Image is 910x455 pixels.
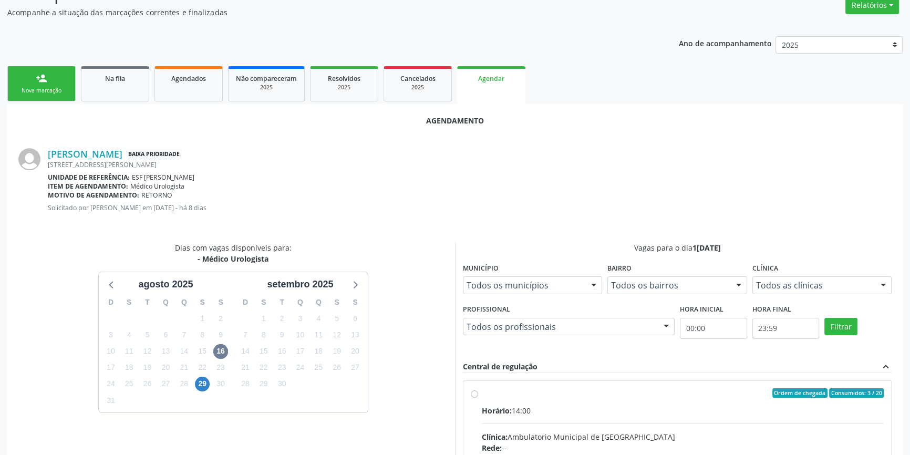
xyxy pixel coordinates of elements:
div: Agendamento [18,115,892,126]
span: Não compareceram [236,74,297,83]
span: sexta-feira, 12 de setembro de 2025 [329,327,344,342]
div: - Médico Urologista [175,253,292,264]
span: RETORNO [141,191,172,200]
span: Todos os bairros [611,280,725,291]
div: Vagas para o dia [463,242,892,253]
b: Item de agendamento: [48,182,128,191]
span: quinta-feira, 14 de agosto de 2025 [177,344,191,359]
label: Município [463,261,499,277]
div: D [102,294,120,311]
span: sexta-feira, 1 de agosto de 2025 [195,311,210,326]
div: S [254,294,273,311]
span: domingo, 24 de agosto de 2025 [104,377,118,391]
label: Profissional [463,302,510,318]
div: Q [309,294,328,311]
div: 14:00 [482,405,884,416]
span: terça-feira, 9 de setembro de 2025 [275,327,289,342]
span: quarta-feira, 17 de setembro de 2025 [293,344,307,359]
span: quarta-feira, 24 de setembro de 2025 [293,360,307,375]
span: terça-feira, 2 de setembro de 2025 [275,311,289,326]
p: Acompanhe a situação das marcações correntes e finalizadas [7,7,634,18]
span: segunda-feira, 8 de setembro de 2025 [256,327,271,342]
span: sábado, 27 de setembro de 2025 [348,360,363,375]
span: segunda-feira, 1 de setembro de 2025 [256,311,271,326]
div: 2025 [391,84,444,91]
p: Ano de acompanhamento [679,36,772,49]
span: Baixa Prioridade [126,149,182,160]
span: quarta-feira, 3 de setembro de 2025 [293,311,307,326]
span: domingo, 17 de agosto de 2025 [104,360,118,375]
div: S [346,294,365,311]
span: terça-feira, 26 de agosto de 2025 [140,377,155,391]
span: 1[DATE] [692,243,721,253]
span: segunda-feira, 4 de agosto de 2025 [122,327,137,342]
span: segunda-feira, 25 de agosto de 2025 [122,377,137,391]
span: sábado, 2 de agosto de 2025 [213,311,228,326]
div: S [193,294,212,311]
span: quarta-feira, 27 de agosto de 2025 [158,377,173,391]
span: terça-feira, 23 de setembro de 2025 [275,360,289,375]
span: Médico Urologista [130,182,184,191]
span: quinta-feira, 18 de setembro de 2025 [311,344,326,359]
span: segunda-feira, 29 de setembro de 2025 [256,377,271,391]
span: segunda-feira, 15 de setembro de 2025 [256,344,271,359]
input: Selecione o horário [752,318,820,339]
span: terça-feira, 5 de agosto de 2025 [140,327,155,342]
span: quinta-feira, 25 de setembro de 2025 [311,360,326,375]
span: sábado, 23 de agosto de 2025 [213,360,228,375]
div: Q [175,294,193,311]
div: S [212,294,230,311]
div: -- [482,442,884,453]
span: segunda-feira, 11 de agosto de 2025 [122,344,137,359]
span: domingo, 10 de agosto de 2025 [104,344,118,359]
span: terça-feira, 16 de setembro de 2025 [275,344,289,359]
div: T [273,294,291,311]
span: Agendados [171,74,206,83]
span: sábado, 13 de setembro de 2025 [348,327,363,342]
p: Solicitado por [PERSON_NAME] em [DATE] - há 8 dias [48,203,892,212]
span: sexta-feira, 22 de agosto de 2025 [195,360,210,375]
span: Todos os profissionais [467,322,653,332]
span: terça-feira, 19 de agosto de 2025 [140,360,155,375]
div: S [120,294,138,311]
div: person_add [36,73,47,84]
span: sexta-feira, 29 de agosto de 2025 [195,377,210,391]
span: Clínica: [482,432,508,442]
span: Ordem de chegada [772,388,828,398]
span: sábado, 9 de agosto de 2025 [213,327,228,342]
span: quarta-feira, 6 de agosto de 2025 [158,327,173,342]
i: expand_less [880,361,892,373]
span: quinta-feira, 28 de agosto de 2025 [177,377,191,391]
span: Cancelados [400,74,436,83]
b: Motivo de agendamento: [48,191,139,200]
span: Horário: [482,406,512,416]
span: domingo, 28 de setembro de 2025 [238,377,253,391]
div: [STREET_ADDRESS][PERSON_NAME] [48,160,892,169]
label: Bairro [607,261,632,277]
span: sábado, 6 de setembro de 2025 [348,311,363,326]
span: sexta-feira, 19 de setembro de 2025 [329,344,344,359]
span: domingo, 31 de agosto de 2025 [104,393,118,408]
span: ESF [PERSON_NAME] [132,173,194,182]
span: sábado, 20 de setembro de 2025 [348,344,363,359]
span: domingo, 21 de setembro de 2025 [238,360,253,375]
span: quinta-feira, 11 de setembro de 2025 [311,327,326,342]
span: Rede: [482,443,502,453]
span: Todos as clínicas [756,280,870,291]
input: Selecione o horário [680,318,747,339]
div: D [236,294,255,311]
span: quarta-feira, 13 de agosto de 2025 [158,344,173,359]
div: agosto 2025 [134,277,197,292]
span: sexta-feira, 8 de agosto de 2025 [195,327,210,342]
div: Nova marcação [15,87,68,95]
div: 2025 [236,84,297,91]
div: Central de regulação [463,361,537,373]
span: terça-feira, 12 de agosto de 2025 [140,344,155,359]
span: domingo, 14 de setembro de 2025 [238,344,253,359]
span: quinta-feira, 7 de agosto de 2025 [177,327,191,342]
span: segunda-feira, 22 de setembro de 2025 [256,360,271,375]
span: domingo, 7 de setembro de 2025 [238,327,253,342]
div: Dias com vagas disponíveis para: [175,242,292,264]
span: quarta-feira, 20 de agosto de 2025 [158,360,173,375]
span: sexta-feira, 26 de setembro de 2025 [329,360,344,375]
